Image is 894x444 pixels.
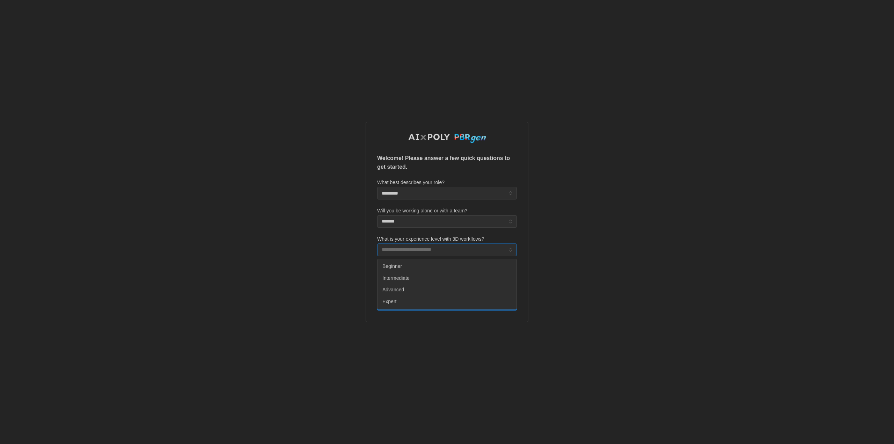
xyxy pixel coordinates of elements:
[382,298,396,306] span: Expert
[377,179,445,187] label: What best describes your role?
[377,154,517,172] p: Welcome! Please answer a few quick questions to get started.
[382,286,404,294] span: Advanced
[377,235,484,243] label: What is your experience level with 3D workflows?
[408,133,486,144] img: AIxPoly PBRgen
[382,275,410,282] span: Intermediate
[377,207,467,215] label: Will you be working alone or with a team?
[382,263,402,270] span: Beginner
